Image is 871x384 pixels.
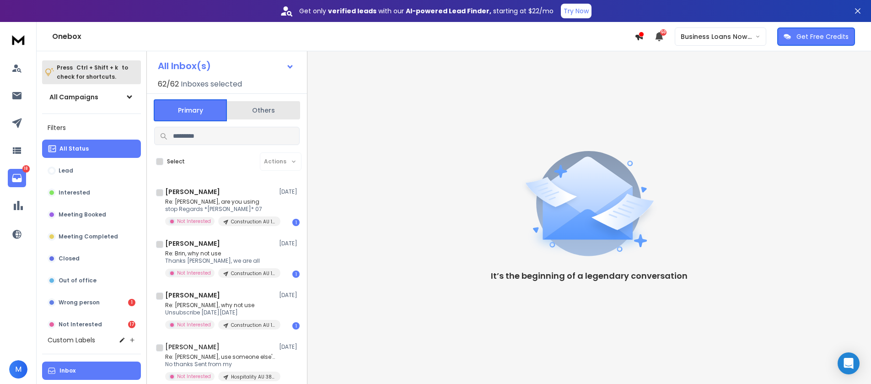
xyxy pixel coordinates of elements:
p: Construction AU 1686 List 1 Video CTA [231,322,275,329]
button: Get Free Credits [777,27,855,46]
button: Meeting Booked [42,206,141,224]
p: Closed [59,255,80,262]
p: It’s the beginning of a legendary conversation [491,270,688,282]
p: [DATE] [279,240,300,247]
p: Not Interested [177,321,211,328]
strong: AI-powered Lead Finder, [406,6,491,16]
h1: All Inbox(s) [158,61,211,70]
span: 62 / 62 [158,79,179,90]
div: Open Intercom Messenger [838,352,860,374]
img: logo [9,31,27,48]
button: M [9,360,27,379]
h3: Custom Labels [48,335,95,345]
p: Get only with our starting at $22/mo [299,6,554,16]
p: Re: Brin, why not use [165,250,275,257]
p: Lead [59,167,73,174]
h1: Onebox [52,31,634,42]
div: 1 [292,219,300,226]
h1: [PERSON_NAME] [165,291,220,300]
label: Select [167,158,185,165]
p: 18 [22,165,30,173]
p: Meeting Completed [59,233,118,240]
div: 17 [128,321,135,328]
button: Not Interested17 [42,315,141,334]
p: Not Interested [177,373,211,380]
button: Primary [154,99,227,121]
p: Inbox [59,367,75,374]
button: Closed [42,249,141,268]
p: Business Loans Now ([PERSON_NAME]) [681,32,755,41]
p: Unsubscribe [DATE][DATE] [165,309,275,316]
a: 18 [8,169,26,187]
p: [DATE] [279,188,300,195]
button: All Campaigns [42,88,141,106]
p: Get Free Credits [796,32,849,41]
button: All Status [42,140,141,158]
p: Meeting Booked [59,211,106,218]
p: Wrong person [59,299,100,306]
p: Try Now [564,6,589,16]
button: Inbox [42,362,141,380]
h3: Inboxes selected [181,79,242,90]
p: Re: [PERSON_NAME], why not use [165,302,275,309]
h1: [PERSON_NAME] [165,239,220,248]
span: Ctrl + Shift + k [75,62,119,73]
p: stop Regards *[PERSON_NAME]* 07 [165,206,275,213]
button: Lead [42,162,141,180]
span: 50 [660,29,667,36]
p: Not Interested [59,321,102,328]
button: All Inbox(s) [151,57,301,75]
p: Re: [PERSON_NAME], are you using [165,198,275,206]
p: Construction AU 1686 List 1 Video CTA [231,270,275,277]
button: Interested [42,184,141,202]
button: Meeting Completed [42,227,141,246]
strong: verified leads [328,6,376,16]
h1: [PERSON_NAME] [165,187,220,196]
p: [DATE] [279,292,300,299]
p: Press to check for shortcuts. [57,63,128,81]
p: Not Interested [177,270,211,276]
h1: All Campaigns [49,92,98,102]
button: Others [227,100,300,120]
h3: Filters [42,121,141,134]
p: Not Interested [177,218,211,225]
div: 1 [292,270,300,278]
button: Wrong person1 [42,293,141,312]
p: Hospitality AU 386 List 2 Appraisal CTA [231,373,275,380]
p: Out of office [59,277,97,284]
p: Construction AU 1686 List 1 Video CTA [231,218,275,225]
button: Try Now [561,4,591,18]
p: Thanks [PERSON_NAME], we are all [165,257,275,265]
p: [DATE] [279,343,300,351]
div: 1 [128,299,135,306]
h1: [PERSON_NAME] [165,342,220,352]
p: No thanks Sent from my [165,361,275,368]
p: Re: [PERSON_NAME], use someone else's [165,353,275,361]
button: Out of office [42,271,141,290]
p: All Status [59,145,89,152]
p: Interested [59,189,90,196]
div: 1 [292,322,300,330]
